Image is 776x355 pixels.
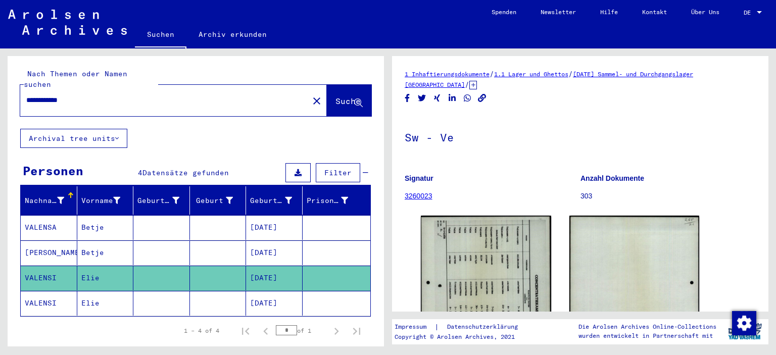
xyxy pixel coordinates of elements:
div: Prisoner # [307,192,361,209]
div: Vorname [81,192,133,209]
b: Signatur [405,174,433,182]
img: yv_logo.png [726,319,764,344]
b: Anzahl Dokumente [580,174,644,182]
div: Nachname [25,192,77,209]
a: Suchen [135,22,186,48]
span: DE [744,9,755,16]
div: Geburtsname [137,192,192,209]
mat-cell: Betje [77,215,134,240]
div: Geburtsname [137,195,179,206]
button: Share on Xing [432,92,443,105]
mat-header-cell: Vorname [77,186,134,215]
a: 1.1 Lager und Ghettos [494,70,568,78]
div: Personen [23,162,83,180]
button: Filter [316,163,360,182]
mat-cell: [DATE] [246,291,303,316]
mat-cell: [DATE] [246,266,303,290]
mat-header-cell: Prisoner # [303,186,371,215]
span: Suche [335,96,361,106]
p: 303 [580,191,756,201]
div: Geburtsdatum [250,195,292,206]
mat-cell: VALENSI [21,266,77,290]
span: / [490,69,494,78]
mat-label: Nach Themen oder Namen suchen [24,69,127,89]
button: Copy link [477,92,488,105]
div: Geburtsdatum [250,192,305,209]
div: Geburt‏ [194,195,233,206]
div: of 1 [276,326,326,335]
mat-cell: [DATE] [246,215,303,240]
button: Share on Facebook [402,92,413,105]
mat-cell: VALENSA [21,215,77,240]
p: Copyright © Arolsen Archives, 2021 [395,332,530,341]
button: Share on Twitter [417,92,427,105]
mat-cell: Elie [77,266,134,290]
img: Zustimmung ändern [732,311,756,335]
a: Impressum [395,322,434,332]
div: 1 – 4 of 4 [184,326,219,335]
mat-cell: Elie [77,291,134,316]
span: / [465,80,469,89]
h1: Sw - Ve [405,114,756,159]
button: Previous page [256,321,276,341]
span: Datensätze gefunden [142,168,229,177]
p: Die Arolsen Archives Online-Collections [578,322,716,331]
mat-icon: close [311,95,323,107]
button: Share on WhatsApp [462,92,473,105]
div: Prisoner # [307,195,349,206]
mat-header-cell: Nachname [21,186,77,215]
button: Archival tree units [20,129,127,148]
mat-cell: VALENSI [21,291,77,316]
div: Nachname [25,195,64,206]
span: 4 [138,168,142,177]
div: Zustimmung ändern [732,311,756,335]
div: | [395,322,530,332]
mat-header-cell: Geburt‏ [190,186,247,215]
button: Last page [347,321,367,341]
span: Filter [324,168,352,177]
span: / [568,69,573,78]
button: Next page [326,321,347,341]
a: 3260023 [405,192,432,200]
a: Datenschutzerklärung [439,322,530,332]
img: Arolsen_neg.svg [8,10,127,35]
button: Share on LinkedIn [447,92,458,105]
p: wurden entwickelt in Partnerschaft mit [578,331,716,340]
button: Suche [327,85,371,116]
div: Vorname [81,195,121,206]
mat-cell: Betje [77,240,134,265]
mat-header-cell: Geburtsdatum [246,186,303,215]
a: 1 Inhaftierungsdokumente [405,70,490,78]
mat-cell: [PERSON_NAME] [21,240,77,265]
button: Clear [307,90,327,111]
mat-header-cell: Geburtsname [133,186,190,215]
div: Geburt‏ [194,192,246,209]
mat-cell: [DATE] [246,240,303,265]
button: First page [235,321,256,341]
a: Archiv erkunden [186,22,279,46]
